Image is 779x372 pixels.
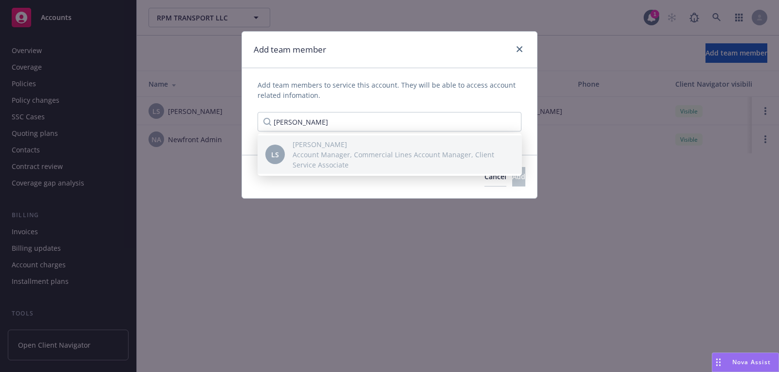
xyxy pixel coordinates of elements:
[512,167,525,186] button: Add
[512,172,525,181] span: Add
[293,139,506,149] span: [PERSON_NAME]
[258,135,522,174] div: LS[PERSON_NAME]Account Manager, Commercial Lines Account Manager, Client Service Associate
[514,43,525,55] a: close
[732,358,771,366] span: Nova Assist
[293,149,506,170] span: Account Manager, Commercial Lines Account Manager, Client Service Associate
[712,353,779,372] button: Nova Assist
[712,353,724,372] div: Drag to move
[258,112,521,131] input: Type a name
[484,172,506,181] span: Cancel
[271,149,279,160] span: LS
[254,43,326,56] h1: Add team member
[484,167,506,186] button: Cancel
[258,80,521,100] span: Add team members to service this account. They will be able to access account related infomation.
